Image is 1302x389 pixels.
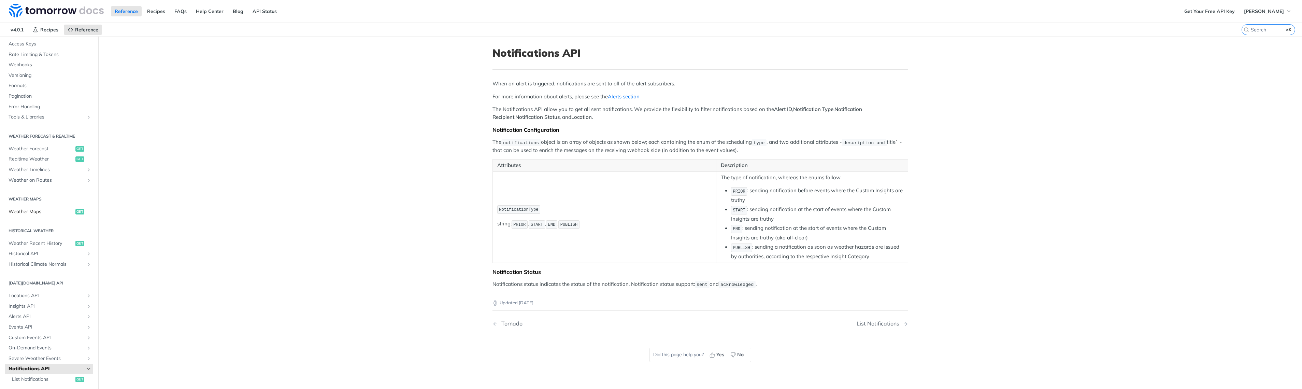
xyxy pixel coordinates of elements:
[75,241,84,246] span: get
[5,70,93,81] a: Versioning
[513,222,526,227] span: PRIOR
[5,238,93,249] a: Weather Recent Historyget
[86,251,91,256] button: Show subpages for Historical API
[86,345,91,351] button: Show subpages for On-Demand Events
[5,112,93,122] a: Tools & LibrariesShow subpages for Tools & Libraries
[497,162,712,169] p: Attributes
[5,322,93,332] a: Events APIShow subpages for Events API
[86,293,91,298] button: Show subpages for Locations API
[229,6,247,16] a: Blog
[1244,8,1284,14] span: [PERSON_NAME]
[86,335,91,341] button: Show subpages for Custom Events API
[86,324,91,330] button: Show subpages for Events API
[731,186,903,204] li: : sending notification before events where the Custom Insights are truthy
[728,350,747,360] button: No
[9,365,84,372] span: Notifications API
[5,301,93,311] a: Insights APIShow subpages for Insights API
[499,207,538,212] span: NotificationType
[697,282,707,287] span: sent
[843,140,885,145] span: description and
[503,140,539,145] span: notifications
[9,208,74,215] span: Weather Maps
[733,208,745,213] span: START
[515,114,560,120] strong: Notification Status
[29,25,62,35] a: Recipes
[86,262,91,267] button: Show subpages for Historical Climate Normals
[733,189,745,194] span: PRIOR
[531,222,543,227] span: START
[1181,6,1239,16] a: Get Your Free API Key
[548,222,556,227] span: END
[5,280,93,286] h2: [DATE][DOMAIN_NAME] API
[731,205,903,223] li: : sending notification at the start of events where the Custom Insights are truthy
[75,27,98,33] span: Reference
[1285,26,1293,33] kbd: ⌘K
[143,6,169,16] a: Recipes
[86,304,91,309] button: Show subpages for Insights API
[86,167,91,172] button: Show subpages for Weather Timelines
[5,249,93,259] a: Historical APIShow subpages for Historical API
[5,353,93,364] a: Severe Weather EventsShow subpages for Severe Weather Events
[9,240,74,247] span: Weather Recent History
[5,259,93,269] a: Historical Climate NormalsShow subpages for Historical Climate Normals
[9,114,84,121] span: Tools & Libraries
[498,320,523,327] div: Tornado
[492,268,908,275] div: Notification Status
[9,166,84,173] span: Weather Timelines
[9,261,84,268] span: Historical Climate Normals
[9,292,84,299] span: Locations API
[9,303,84,310] span: Insights API
[492,138,908,154] p: The object is an array of objects as shown below; each containing the enum of the scheduling , an...
[75,156,84,162] span: get
[75,209,84,214] span: get
[774,106,792,112] strong: Alert ID
[5,175,93,185] a: Weather on RoutesShow subpages for Weather on Routes
[707,350,728,360] button: Yes
[5,102,93,112] a: Error Handling
[9,250,84,257] span: Historical API
[5,228,93,234] h2: Historical Weather
[608,93,640,100] a: Alerts section
[86,114,91,120] button: Show subpages for Tools & Libraries
[492,106,908,121] p: The Notifications API allow you to get all sent notifications. We provide the flexibility to filt...
[5,333,93,343] a: Custom Events APIShow subpages for Custom Events API
[9,177,84,184] span: Weather on Routes
[5,144,93,154] a: Weather Forecastget
[86,314,91,319] button: Show subpages for Alerts API
[571,114,592,120] strong: Location
[9,61,91,68] span: Webhooks
[857,320,903,327] div: List Notifications
[492,126,908,133] div: Notification Configuration
[492,320,671,327] a: Previous Page: Tornado
[716,351,724,358] span: Yes
[64,25,102,35] a: Reference
[5,311,93,322] a: Alerts APIShow subpages for Alerts API
[721,174,903,182] p: The type of notification, whereas the enums follow
[721,162,903,169] p: Description
[75,146,84,152] span: get
[492,280,908,288] p: Notifications status indicates the status of the notification. Notification status support: and .
[9,324,84,331] span: Events API
[492,314,908,334] nav: Pagination Controls
[9,103,91,110] span: Error Handling
[9,145,74,152] span: Weather Forecast
[171,6,190,16] a: FAQs
[9,156,74,163] span: Realtime Weather
[733,246,750,250] span: PUBLISH
[754,140,764,145] span: type
[249,6,281,16] a: API Status
[9,41,91,47] span: Access Keys
[9,355,84,362] span: Severe Weather Events
[40,27,58,33] span: Recipes
[12,376,74,383] span: List Notifications
[86,366,91,372] button: Hide subpages for Notifications API
[733,227,741,232] span: END
[5,60,93,70] a: Webhooks
[5,50,93,60] a: Rate Limiting & Tokens
[75,377,84,382] span: get
[5,39,93,49] a: Access Keys
[9,4,104,17] img: Tomorrow.io Weather API Docs
[492,106,862,120] strong: Notification Recipient
[492,47,908,59] h1: Notifications API
[5,196,93,202] h2: Weather Maps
